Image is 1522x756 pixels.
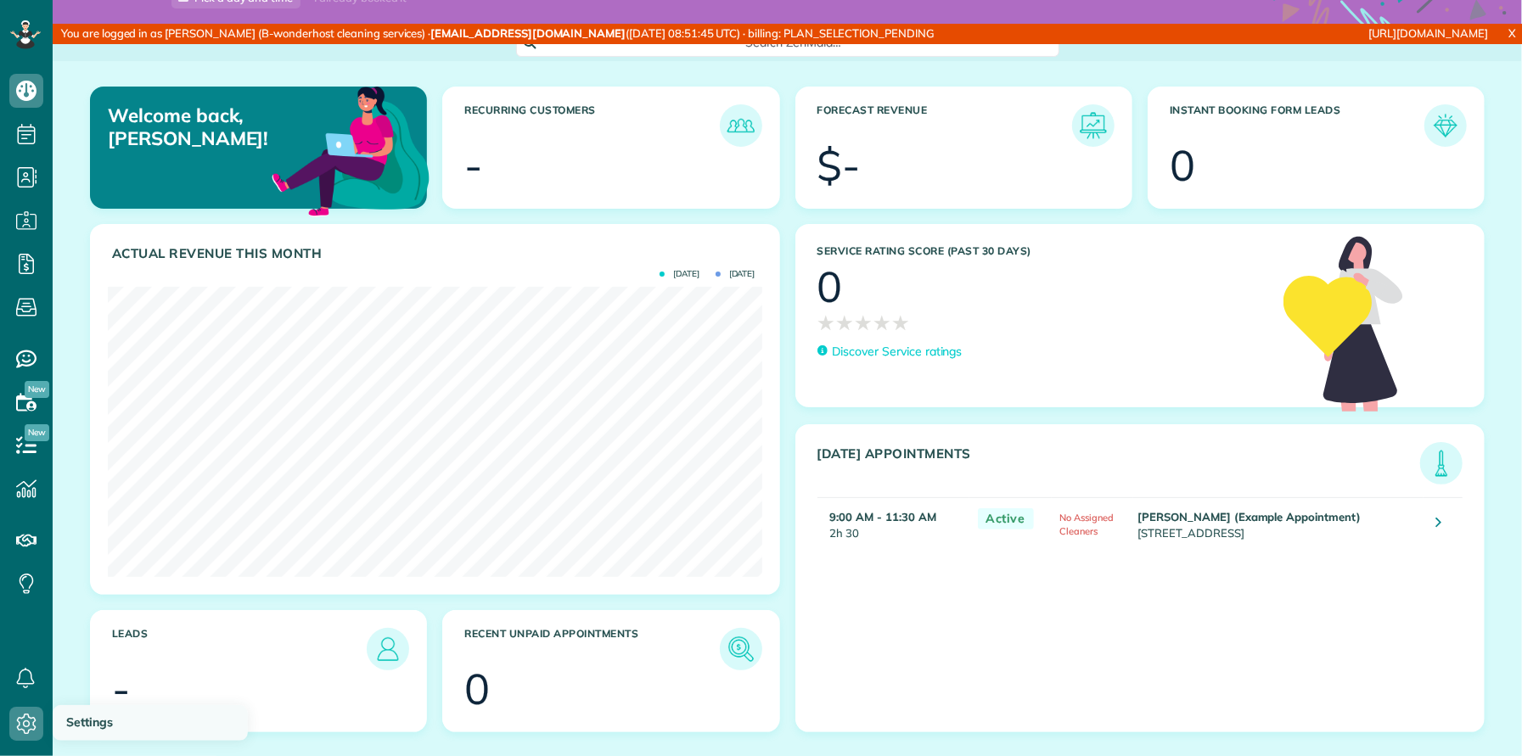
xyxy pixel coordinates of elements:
div: - [112,668,130,710]
h3: Recurring Customers [464,104,719,147]
a: X [1502,24,1522,43]
span: [DATE] [660,270,699,278]
span: ★ [817,308,836,338]
h3: Recent unpaid appointments [464,628,719,670]
span: ★ [891,308,910,338]
h3: Forecast Revenue [817,104,1072,147]
span: ★ [854,308,873,338]
strong: 9:00 AM - 11:30 AM [830,510,936,524]
td: [STREET_ADDRESS] [1133,498,1424,551]
div: 0 [464,668,490,710]
img: icon_forecast_revenue-8c13a41c7ed35a8dcfafea3cbb826a0462acb37728057bba2d056411b612bbbe.png [1076,109,1110,143]
h3: Instant Booking Form Leads [1170,104,1424,147]
span: No Assigned Cleaners [1060,512,1115,537]
div: 0 [1170,144,1195,187]
div: You are logged in as [PERSON_NAME] (B-wonderhost cleaning services) · ([DATE] 08:51:45 UTC) · bil... [53,24,1012,44]
h3: Service Rating score (past 30 days) [817,245,1266,257]
img: dashboard_welcome-42a62b7d889689a78055ac9021e634bf52bae3f8056760290aed330b23ab8690.png [268,67,433,232]
div: 0 [817,266,843,308]
span: ★ [873,308,891,338]
img: icon_recurring_customers-cf858462ba22bcd05b5a5880d41d6543d210077de5bb9ebc9590e49fd87d84ed.png [724,109,758,143]
span: Active [978,508,1034,529]
h3: Actual Revenue this month [112,246,762,261]
img: icon_todays_appointments-901f7ab196bb0bea1936b74009e4eb5ffbc2d2711fa7634e0d609ed5ef32b18b.png [1424,446,1458,480]
img: icon_unpaid_appointments-47b8ce3997adf2238b356f14209ab4cced10bd1f174958f3ca8f1d0dd7fffeee.png [724,632,758,666]
p: Welcome back, [PERSON_NAME]! [108,104,319,149]
h3: Leads [112,628,367,670]
div: $- [817,144,861,187]
h3: [DATE] Appointments [817,446,1421,484]
span: ★ [835,308,854,338]
a: [URL][DOMAIN_NAME] [1369,26,1488,40]
div: - [464,144,482,187]
img: icon_form_leads-04211a6a04a5b2264e4ee56bc0799ec3eb69b7e499cbb523a139df1d13a81ae0.png [1429,109,1463,143]
span: [DATE] [716,270,755,278]
td: 2h 30 [817,498,969,551]
span: New [25,424,49,441]
a: Settings [53,705,248,741]
strong: [EMAIL_ADDRESS][DOMAIN_NAME] [430,26,626,40]
span: New [25,381,49,398]
strong: [PERSON_NAME] (Example Appointment) [1137,510,1361,524]
span: Settings [66,714,113,730]
p: Discover Service ratings [833,343,963,361]
img: icon_leads-1bed01f49abd5b7fead27621c3d59655bb73ed531f8eeb49469d10e621d6b896.png [371,632,405,666]
a: Discover Service ratings [817,343,963,361]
